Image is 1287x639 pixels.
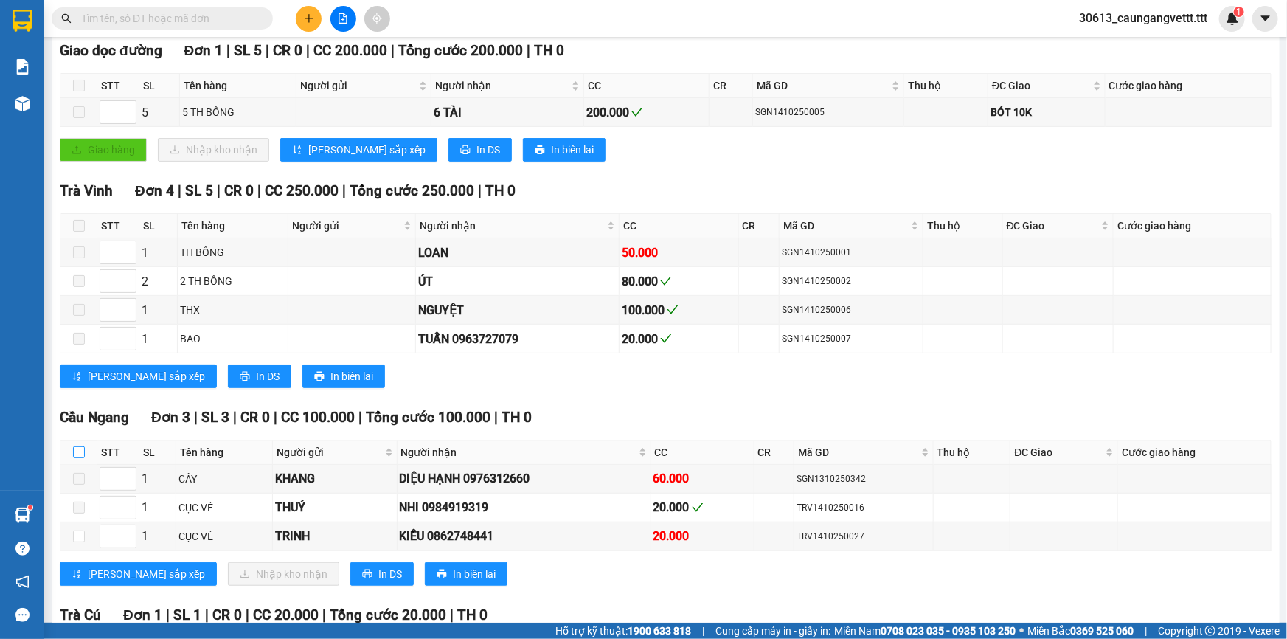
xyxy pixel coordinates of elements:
span: TH 0 [457,607,488,624]
th: STT [97,214,139,238]
span: Cầu Ngang [60,409,129,426]
img: warehouse-icon [15,96,30,111]
span: | [450,607,454,624]
td: SGN1410250005 [753,98,904,127]
td: SGN1410250002 [780,267,923,296]
span: | [478,182,482,199]
div: KHANG [275,469,394,488]
span: SL 1 [173,607,201,624]
span: caret-down [1259,12,1272,25]
button: uploadGiao hàng [60,138,147,162]
div: 100.000 [622,301,736,319]
span: printer [535,145,545,156]
div: SGN1410250001 [782,246,920,260]
strong: 0369 525 060 [1070,625,1134,637]
span: ⚪️ [1019,628,1024,634]
span: Tổng cước 200.000 [398,42,523,59]
span: | [527,42,530,59]
span: Người nhận [420,218,603,234]
div: DIỆU HẠNH 0976312660 [400,469,648,488]
button: printerIn DS [228,365,291,388]
button: caret-down [1252,6,1278,32]
div: SGN1410250005 [755,106,901,120]
img: icon-new-feature [1226,12,1239,25]
span: In biên lai [453,566,496,582]
th: Cước giao hàng [1114,214,1272,238]
span: In biên lai [330,368,373,384]
div: 1 [142,498,173,517]
span: CC 200.000 [313,42,387,59]
th: Cước giao hàng [1106,74,1272,98]
span: SL 3 [201,409,229,426]
button: sort-ascending[PERSON_NAME] sắp xếp [280,138,437,162]
button: aim [364,6,390,32]
th: CC [584,74,710,98]
span: [PERSON_NAME] sắp xếp [88,368,205,384]
button: printerIn biên lai [425,562,507,586]
span: In DS [476,142,500,158]
th: Tên hàng [176,441,273,465]
div: SGN1410250002 [782,274,920,289]
span: ĐC Giao [992,77,1090,94]
td: SGN1410250006 [780,296,923,325]
th: CC [620,214,739,238]
span: 30613_caungangvettt.ttt [1067,9,1219,27]
span: ĐC Giao [1007,218,1098,234]
span: | [178,182,181,199]
th: STT [97,441,139,465]
span: TH 0 [534,42,564,59]
input: Tìm tên, số ĐT hoặc mã đơn [81,10,255,27]
span: | [226,42,230,59]
div: LOAN [418,243,616,262]
span: Người nhận [401,444,636,460]
th: SL [139,74,180,98]
sup: 1 [1234,7,1244,17]
span: Đơn 4 [135,182,174,199]
div: BÓT 10K [991,104,1103,120]
span: | [233,409,237,426]
button: printerIn biên lai [302,365,385,388]
th: SL [139,441,176,465]
span: printer [460,145,471,156]
div: HIỆP [96,46,246,63]
td: TRV1410250027 [794,522,934,551]
sup: 1 [28,505,32,510]
div: TRV1410250016 [797,501,931,515]
span: Đơn 3 [151,409,190,426]
div: TRV1410250027 [797,530,931,544]
span: Tổng cước 20.000 [330,607,446,624]
span: Miền Nam [834,623,1016,639]
span: | [274,409,277,426]
span: SL 5 [185,182,213,199]
span: CC 250.000 [265,182,339,199]
span: | [306,42,310,59]
td: SGN1310250342 [794,465,934,494]
div: 2 TH BÔNG [180,273,285,289]
img: solution-icon [15,59,30,75]
div: CỤC VÉ [178,500,270,516]
span: Người gửi [277,444,381,460]
span: | [391,42,395,59]
div: 2 [142,272,175,291]
div: NGUYỆT [418,301,616,319]
div: 1 [142,330,175,348]
span: sort-ascending [292,145,302,156]
div: SGN1410250006 [782,303,920,317]
span: | [322,607,326,624]
div: 20.000 [653,498,752,517]
span: Gửi: [13,14,35,30]
div: CÂY [178,471,270,487]
span: | [1145,623,1147,639]
button: sort-ascending[PERSON_NAME] sắp xếp [60,365,217,388]
th: Thu hộ [934,441,1011,465]
span: Đơn 1 [184,42,223,59]
span: Trà Vinh [60,182,113,199]
span: Hỗ trợ kỹ thuật: [555,623,691,639]
div: 0906723760 [96,63,246,84]
th: Tên hàng [180,74,296,98]
div: 5 [142,103,177,122]
th: STT [97,74,139,98]
img: logo-vxr [13,10,32,32]
th: CR [754,441,794,465]
span: question-circle [15,542,30,556]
